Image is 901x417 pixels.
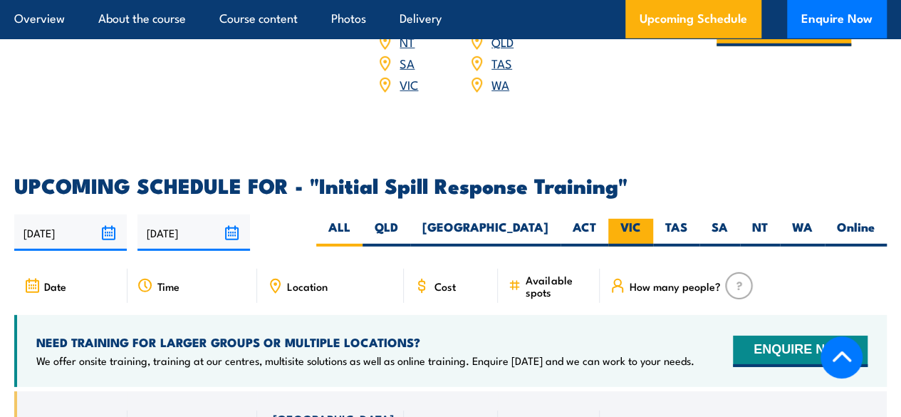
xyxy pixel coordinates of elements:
label: NT [740,219,780,247]
label: WA [780,219,825,247]
a: QLD [491,33,514,50]
input: To date [137,215,250,251]
input: From date [14,215,127,251]
p: We offer onsite training, training at our centres, multisite solutions as well as online training... [36,354,694,368]
span: How many people? [630,280,721,292]
label: QLD [363,219,410,247]
label: [GEOGRAPHIC_DATA] [410,219,561,247]
label: ALL [316,219,363,247]
label: ACT [561,219,608,247]
span: Date [44,280,66,292]
h2: UPCOMING SCHEDULE FOR - "Initial Spill Response Training" [14,175,887,194]
label: Online [825,219,887,247]
button: ENQUIRE NOW [733,336,868,367]
a: NT [400,33,415,50]
span: Location [287,280,328,292]
label: TAS [653,219,699,247]
span: Available spots [526,274,590,298]
h4: NEED TRAINING FOR LARGER GROUPS OR MULTIPLE LOCATIONS? [36,334,694,350]
span: Cost [434,280,455,292]
label: SA [699,219,740,247]
span: Time [157,280,179,292]
a: TAS [491,54,512,71]
a: WA [491,76,509,93]
a: VIC [400,76,418,93]
a: SA [400,54,415,71]
label: VIC [608,219,653,247]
